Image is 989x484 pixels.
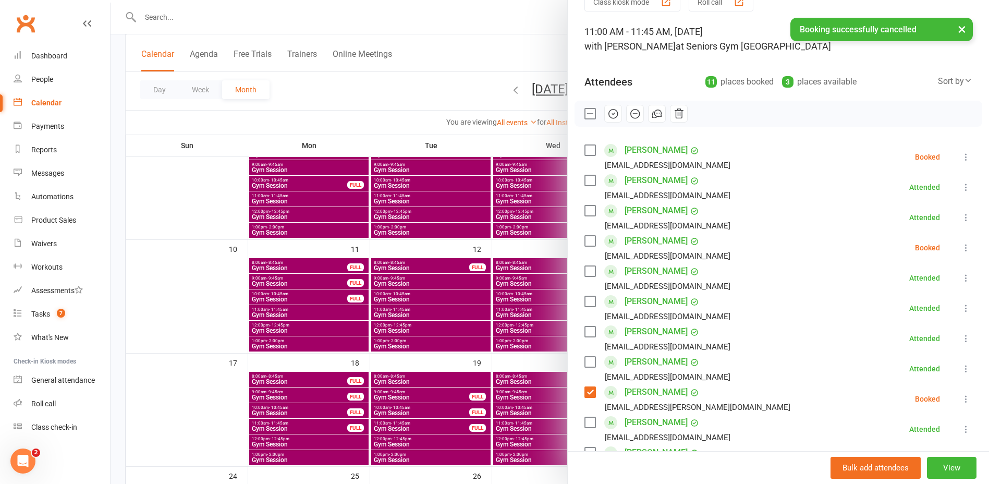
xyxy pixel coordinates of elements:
a: Waivers [14,232,110,256]
a: Workouts [14,256,110,279]
div: Attended [909,426,940,433]
div: places available [782,75,857,89]
div: [EMAIL_ADDRESS][DOMAIN_NAME] [605,431,730,444]
a: General attendance kiosk mode [14,369,110,392]
a: [PERSON_NAME] [625,263,688,280]
div: [EMAIL_ADDRESS][DOMAIN_NAME] [605,249,730,263]
button: × [953,18,971,40]
div: Attended [909,214,940,221]
div: Attended [909,184,940,191]
span: with [PERSON_NAME] [584,41,676,52]
a: Calendar [14,91,110,115]
div: Waivers [31,239,57,248]
div: [EMAIL_ADDRESS][DOMAIN_NAME] [605,159,730,172]
span: at Seniors Gym [GEOGRAPHIC_DATA] [676,41,831,52]
a: Dashboard [14,44,110,68]
div: General attendance [31,376,95,384]
div: What's New [31,333,69,342]
a: [PERSON_NAME] [625,142,688,159]
div: [EMAIL_ADDRESS][DOMAIN_NAME] [605,370,730,384]
div: [EMAIL_ADDRESS][DOMAIN_NAME] [605,219,730,233]
a: Payments [14,115,110,138]
a: What's New [14,326,110,349]
span: 2 [32,449,40,457]
div: Booked [915,153,940,161]
a: Automations [14,185,110,209]
div: Product Sales [31,216,76,224]
div: Tasks [31,310,50,318]
div: Attended [909,365,940,372]
a: Reports [14,138,110,162]
div: Sort by [938,75,972,88]
div: Dashboard [31,52,67,60]
a: Class kiosk mode [14,416,110,439]
div: Attended [909,274,940,282]
div: Messages [31,169,64,177]
div: [EMAIL_ADDRESS][DOMAIN_NAME] [605,280,730,293]
div: places booked [705,75,774,89]
div: Automations [31,192,74,201]
a: [PERSON_NAME] [625,233,688,249]
div: Class check-in [31,423,77,431]
a: Clubworx [13,10,39,37]
div: Attended [909,305,940,312]
a: [PERSON_NAME] [625,444,688,461]
div: [EMAIL_ADDRESS][DOMAIN_NAME] [605,340,730,354]
div: Booked [915,395,940,403]
div: 3 [782,76,793,88]
div: 11 [705,76,717,88]
div: Reports [31,146,57,154]
div: [EMAIL_ADDRESS][DOMAIN_NAME] [605,310,730,323]
a: [PERSON_NAME] [625,293,688,310]
div: Attended [909,335,940,342]
div: Attendees [584,75,632,89]
div: Roll call [31,400,56,408]
a: Roll call [14,392,110,416]
span: 7 [57,309,65,318]
a: Tasks 7 [14,302,110,326]
button: View [927,457,976,479]
a: [PERSON_NAME] [625,354,688,370]
a: [PERSON_NAME] [625,323,688,340]
div: [EMAIL_ADDRESS][DOMAIN_NAME] [605,189,730,202]
div: [EMAIL_ADDRESS][PERSON_NAME][DOMAIN_NAME] [605,401,790,414]
a: Product Sales [14,209,110,232]
div: Payments [31,122,64,130]
div: Booked [915,244,940,251]
div: Calendar [31,99,62,107]
a: [PERSON_NAME] [625,384,688,401]
div: Workouts [31,263,63,271]
a: [PERSON_NAME] [625,414,688,431]
iframe: Intercom live chat [10,449,35,474]
a: People [14,68,110,91]
div: Booking successfully cancelled [790,18,973,41]
div: People [31,75,53,83]
button: Bulk add attendees [831,457,921,479]
div: Assessments [31,286,83,295]
a: [PERSON_NAME] [625,172,688,189]
a: Assessments [14,279,110,302]
a: Messages [14,162,110,185]
a: [PERSON_NAME] [625,202,688,219]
